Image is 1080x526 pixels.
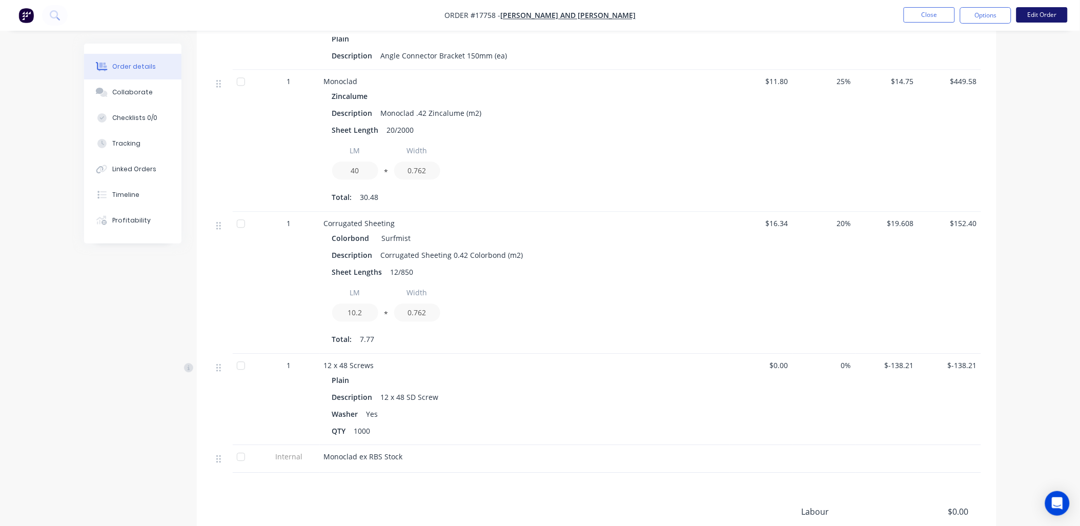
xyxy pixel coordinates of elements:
input: Value [394,161,440,179]
img: Factory [18,8,34,23]
span: $16.34 [734,218,789,229]
div: Collaborate [112,88,153,97]
input: Value [332,161,378,179]
button: Close [904,7,955,23]
span: Total: [332,334,352,345]
div: Washer [332,407,362,421]
button: Timeline [84,182,181,208]
div: Plain [332,31,354,46]
span: $14.75 [860,76,914,87]
span: $0.00 [892,505,968,518]
div: Description [332,48,377,63]
input: Value [394,304,440,321]
div: Yes [362,407,382,421]
span: Order #17758 - [444,11,500,21]
a: [PERSON_NAME] and [PERSON_NAME] [500,11,636,21]
div: Colorbond [332,231,374,246]
div: Tracking [112,139,140,148]
span: 0% [797,360,851,371]
span: 30.48 [360,192,379,203]
div: Checklists 0/0 [112,113,157,123]
span: $0.00 [734,360,789,371]
div: Order details [112,62,156,71]
div: Sheet Lengths [332,265,386,279]
div: 12 x 48 SD Screw [377,390,443,404]
input: Label [394,284,440,301]
span: $11.80 [734,76,789,87]
div: Zincalume [332,89,372,104]
span: Internal [262,451,316,462]
span: 20% [797,218,851,229]
button: Order details [84,54,181,79]
div: Profitability [112,216,151,225]
button: Collaborate [84,79,181,105]
span: $19.608 [860,218,914,229]
span: $449.58 [922,76,977,87]
div: Corrugated Sheeting 0.42 Colorbond (m2) [377,248,527,262]
div: Sheet Length [332,123,383,137]
span: 12 x 48 Screws [324,360,374,370]
input: Value [332,304,378,321]
input: Label [394,141,440,159]
span: 25% [797,76,851,87]
div: Angle Connector Bracket 150mm (ea) [377,48,512,63]
button: Profitability [84,208,181,233]
span: Monoclad [324,76,358,86]
span: 1 [287,76,291,87]
div: QTY [332,423,350,438]
div: Monoclad .42 Zincalume (m2) [377,106,486,120]
button: Tracking [84,131,181,156]
div: Plain [332,373,354,388]
span: 7.77 [360,334,375,345]
span: Corrugated Sheeting [324,218,395,228]
div: Description [332,248,377,262]
span: 1 [287,218,291,229]
div: Open Intercom Messenger [1045,491,1070,516]
button: Edit Order [1016,7,1068,23]
div: 1000 [350,423,375,438]
span: 1 [287,360,291,371]
input: Label [332,141,378,159]
span: $-138.21 [922,360,977,371]
button: Linked Orders [84,156,181,182]
span: $152.40 [922,218,977,229]
span: Labour [802,505,893,518]
div: Description [332,106,377,120]
div: 12/850 [386,265,418,279]
button: Checklists 0/0 [84,105,181,131]
input: Label [332,284,378,301]
button: Options [960,7,1011,24]
div: Timeline [112,190,139,199]
div: Surfmist [378,231,411,246]
span: Monoclad ex RBS Stock [324,452,403,461]
div: Description [332,390,377,404]
span: $-138.21 [860,360,914,371]
div: 20/2000 [383,123,418,137]
div: Linked Orders [112,165,156,174]
span: Total: [332,192,352,203]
